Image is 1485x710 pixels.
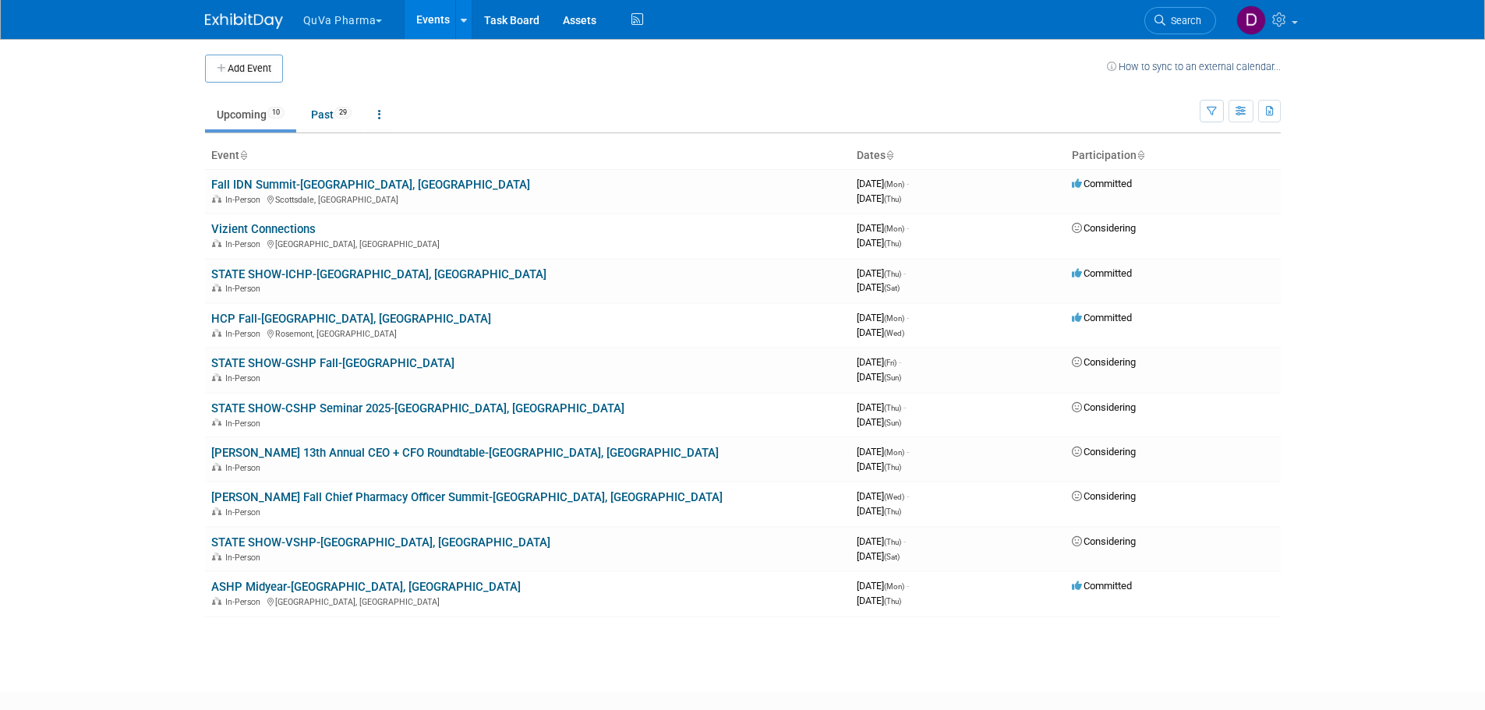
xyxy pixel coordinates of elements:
[212,195,221,203] img: In-Person Event
[884,180,904,189] span: (Mon)
[211,193,844,205] div: Scottsdale, [GEOGRAPHIC_DATA]
[884,239,901,248] span: (Thu)
[884,419,901,427] span: (Sun)
[857,356,901,368] span: [DATE]
[211,490,723,504] a: [PERSON_NAME] Fall Chief Pharmacy Officer Summit-[GEOGRAPHIC_DATA], [GEOGRAPHIC_DATA]
[225,195,265,205] span: In-Person
[1144,7,1216,34] a: Search
[884,195,901,203] span: (Thu)
[857,535,906,547] span: [DATE]
[211,446,719,460] a: [PERSON_NAME] 13th Annual CEO + CFO Roundtable-[GEOGRAPHIC_DATA], [GEOGRAPHIC_DATA]
[857,222,909,234] span: [DATE]
[205,55,283,83] button: Add Event
[225,284,265,294] span: In-Person
[1072,535,1136,547] span: Considering
[857,401,906,413] span: [DATE]
[850,143,1066,169] th: Dates
[886,149,893,161] a: Sort by Start Date
[903,535,906,547] span: -
[225,373,265,383] span: In-Person
[212,507,221,515] img: In-Person Event
[1072,178,1132,189] span: Committed
[334,107,352,118] span: 29
[212,597,221,605] img: In-Person Event
[225,553,265,563] span: In-Person
[884,329,904,337] span: (Wed)
[903,401,906,413] span: -
[907,446,909,457] span: -
[1072,222,1136,234] span: Considering
[907,490,909,502] span: -
[907,580,909,592] span: -
[299,100,363,129] a: Past29
[1072,490,1136,502] span: Considering
[884,553,900,561] span: (Sat)
[212,419,221,426] img: In-Person Event
[211,222,316,236] a: Vizient Connections
[211,267,546,281] a: STATE SHOW-ICHP-[GEOGRAPHIC_DATA], [GEOGRAPHIC_DATA]
[1107,61,1281,72] a: How to sync to an external calendar...
[212,553,221,560] img: In-Person Event
[857,371,901,383] span: [DATE]
[212,284,221,291] img: In-Person Event
[1072,580,1132,592] span: Committed
[907,178,909,189] span: -
[857,312,909,323] span: [DATE]
[899,356,901,368] span: -
[211,312,491,326] a: HCP Fall-[GEOGRAPHIC_DATA], [GEOGRAPHIC_DATA]
[1137,149,1144,161] a: Sort by Participation Type
[857,490,909,502] span: [DATE]
[884,507,901,516] span: (Thu)
[903,267,906,279] span: -
[1066,143,1281,169] th: Participation
[212,373,221,381] img: In-Person Event
[857,237,901,249] span: [DATE]
[239,149,247,161] a: Sort by Event Name
[884,463,901,472] span: (Thu)
[211,580,521,594] a: ASHP Midyear-[GEOGRAPHIC_DATA], [GEOGRAPHIC_DATA]
[225,597,265,607] span: In-Person
[884,270,901,278] span: (Thu)
[857,550,900,562] span: [DATE]
[884,404,901,412] span: (Thu)
[211,237,844,249] div: [GEOGRAPHIC_DATA], [GEOGRAPHIC_DATA]
[857,595,901,606] span: [DATE]
[225,329,265,339] span: In-Person
[212,463,221,471] img: In-Person Event
[1072,267,1132,279] span: Committed
[857,505,901,517] span: [DATE]
[857,281,900,293] span: [DATE]
[1072,312,1132,323] span: Committed
[225,239,265,249] span: In-Person
[1236,5,1266,35] img: Danielle Mitchell
[225,463,265,473] span: In-Person
[1072,356,1136,368] span: Considering
[211,356,454,370] a: STATE SHOW-GSHP Fall-[GEOGRAPHIC_DATA]
[857,267,906,279] span: [DATE]
[857,416,901,428] span: [DATE]
[857,193,901,204] span: [DATE]
[884,314,904,323] span: (Mon)
[205,100,296,129] a: Upcoming10
[205,13,283,29] img: ExhibitDay
[884,538,901,546] span: (Thu)
[211,595,844,607] div: [GEOGRAPHIC_DATA], [GEOGRAPHIC_DATA]
[205,143,850,169] th: Event
[857,580,909,592] span: [DATE]
[857,327,904,338] span: [DATE]
[907,222,909,234] span: -
[225,419,265,429] span: In-Person
[884,373,901,382] span: (Sun)
[857,178,909,189] span: [DATE]
[884,493,904,501] span: (Wed)
[884,224,904,233] span: (Mon)
[884,582,904,591] span: (Mon)
[211,535,550,549] a: STATE SHOW-VSHP-[GEOGRAPHIC_DATA], [GEOGRAPHIC_DATA]
[212,239,221,247] img: In-Person Event
[884,448,904,457] span: (Mon)
[211,178,530,192] a: Fall IDN Summit-[GEOGRAPHIC_DATA], [GEOGRAPHIC_DATA]
[1072,446,1136,457] span: Considering
[857,461,901,472] span: [DATE]
[225,507,265,517] span: In-Person
[907,312,909,323] span: -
